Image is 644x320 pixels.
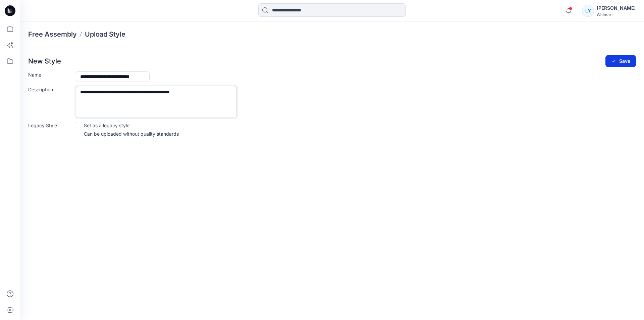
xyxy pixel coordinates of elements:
p: Can be uploaded without quality standards [84,130,179,137]
label: Legacy Style [28,122,72,129]
div: [PERSON_NAME] [597,4,636,12]
div: Walmart [597,12,636,17]
a: Free Assembly [28,30,77,39]
button: Save [605,55,636,67]
label: Name [28,71,72,78]
p: New Style [28,57,61,65]
label: Description [28,86,72,93]
div: LY [582,5,594,17]
p: Set as a legacy style [84,122,129,129]
p: Upload Style [85,30,125,39]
